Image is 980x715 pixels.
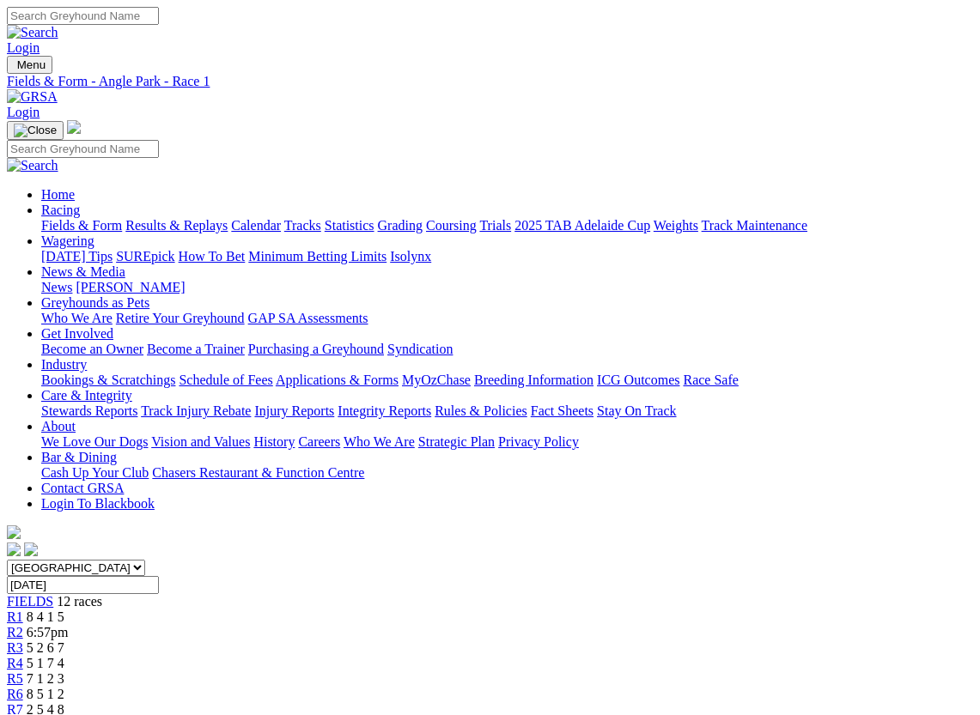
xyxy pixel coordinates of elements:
[151,434,250,449] a: Vision and Values
[474,373,593,387] a: Breeding Information
[7,105,40,119] a: Login
[426,218,477,233] a: Coursing
[41,481,124,495] a: Contact GRSA
[67,120,81,134] img: logo-grsa-white.png
[390,249,431,264] a: Isolynx
[7,7,159,25] input: Search
[24,542,38,556] img: twitter.svg
[41,496,155,511] a: Login To Blackbook
[7,525,21,539] img: logo-grsa-white.png
[479,218,511,233] a: Trials
[7,640,23,655] a: R3
[41,419,76,433] a: About
[41,465,973,481] div: Bar & Dining
[27,656,64,670] span: 5 1 7 4
[41,218,122,233] a: Fields & Form
[7,74,973,89] a: Fields & Form - Angle Park - Race 1
[402,373,471,387] a: MyOzChase
[57,594,102,609] span: 12 races
[125,218,228,233] a: Results & Replays
[435,403,527,418] a: Rules & Policies
[41,373,175,387] a: Bookings & Scratchings
[41,249,973,264] div: Wagering
[654,218,698,233] a: Weights
[141,403,251,418] a: Track Injury Rebate
[41,342,973,357] div: Get Involved
[14,124,57,137] img: Close
[41,311,973,326] div: Greyhounds as Pets
[41,203,80,217] a: Racing
[41,218,973,233] div: Racing
[298,434,340,449] a: Careers
[41,233,94,248] a: Wagering
[41,357,87,372] a: Industry
[27,687,64,701] span: 8 5 1 2
[7,625,23,639] a: R2
[41,373,973,388] div: Industry
[41,326,113,341] a: Get Involved
[7,687,23,701] a: R6
[147,342,245,356] a: Become a Trainer
[378,218,423,233] a: Grading
[41,280,72,294] a: News
[7,542,21,556] img: facebook.svg
[41,295,149,310] a: Greyhounds as Pets
[284,218,321,233] a: Tracks
[7,158,58,173] img: Search
[7,594,53,609] span: FIELDS
[41,187,75,202] a: Home
[338,403,431,418] a: Integrity Reports
[7,140,159,158] input: Search
[253,434,295,449] a: History
[7,671,23,686] a: R5
[7,121,64,140] button: Toggle navigation
[597,403,676,418] a: Stay On Track
[7,609,23,624] a: R1
[531,403,593,418] a: Fact Sheets
[7,656,23,670] span: R4
[7,56,52,74] button: Toggle navigation
[179,249,246,264] a: How To Bet
[27,640,64,655] span: 5 2 6 7
[17,58,46,71] span: Menu
[254,403,334,418] a: Injury Reports
[325,218,374,233] a: Statistics
[27,609,64,624] span: 8 4 1 5
[7,89,58,105] img: GRSA
[231,218,281,233] a: Calendar
[248,311,368,325] a: GAP SA Assessments
[41,434,148,449] a: We Love Our Dogs
[116,249,174,264] a: SUREpick
[683,373,738,387] a: Race Safe
[41,434,973,450] div: About
[41,280,973,295] div: News & Media
[116,311,245,325] a: Retire Your Greyhound
[179,373,272,387] a: Schedule of Fees
[387,342,453,356] a: Syndication
[702,218,807,233] a: Track Maintenance
[41,311,113,325] a: Who We Are
[41,388,132,403] a: Care & Integrity
[41,342,143,356] a: Become an Owner
[7,25,58,40] img: Search
[152,465,364,480] a: Chasers Restaurant & Function Centre
[27,625,69,639] span: 6:57pm
[27,671,64,686] span: 7 1 2 3
[597,373,679,387] a: ICG Outcomes
[41,465,149,480] a: Cash Up Your Club
[7,40,40,55] a: Login
[248,249,387,264] a: Minimum Betting Limits
[41,249,113,264] a: [DATE] Tips
[418,434,495,449] a: Strategic Plan
[514,218,650,233] a: 2025 TAB Adelaide Cup
[248,342,384,356] a: Purchasing a Greyhound
[7,576,159,594] input: Select date
[41,264,125,279] a: News & Media
[344,434,415,449] a: Who We Are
